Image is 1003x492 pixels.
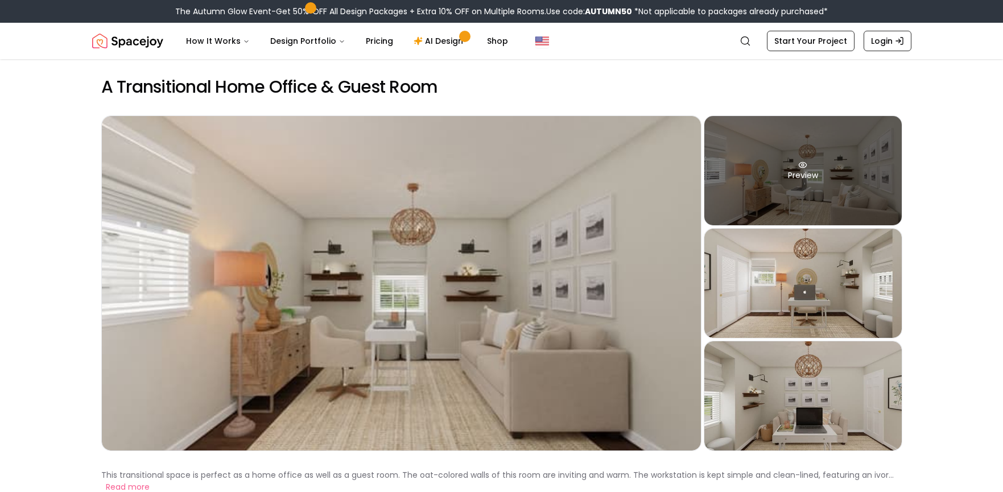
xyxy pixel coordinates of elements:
a: AI Design [404,30,476,52]
a: Spacejoy [92,30,163,52]
button: How It Works [177,30,259,52]
a: Login [864,31,911,51]
a: Start Your Project [767,31,855,51]
a: Shop [478,30,517,52]
a: Pricing [357,30,402,52]
img: United States [535,34,549,48]
span: *Not applicable to packages already purchased* [632,6,828,17]
h2: A Transitional Home Office & Guest Room [101,77,902,97]
div: The Autumn Glow Event-Get 50% OFF All Design Packages + Extra 10% OFF on Multiple Rooms. [175,6,828,17]
div: Preview [704,116,902,225]
nav: Global [92,23,911,59]
nav: Main [177,30,517,52]
b: AUTUMN50 [585,6,632,17]
p: This transitional space is perfect as a home office as well as a guest room. The oat-colored wall... [101,469,894,481]
span: Use code: [546,6,632,17]
img: Spacejoy Logo [92,30,163,52]
button: Design Portfolio [261,30,354,52]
